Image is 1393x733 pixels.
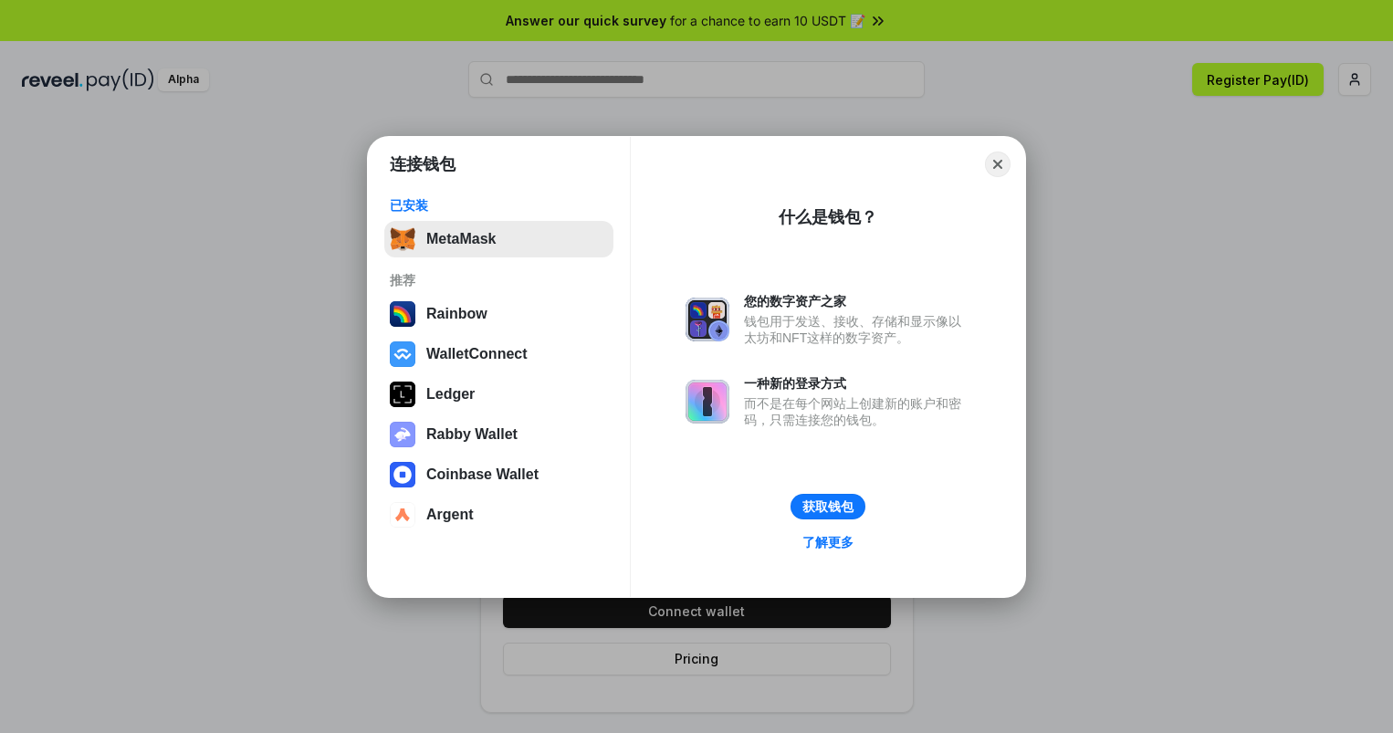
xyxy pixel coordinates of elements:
button: Ledger [384,376,613,413]
div: 一种新的登录方式 [744,375,970,392]
div: Rabby Wallet [426,426,518,443]
button: 获取钱包 [791,494,865,519]
img: svg+xml,%3Csvg%20width%3D%22120%22%20height%3D%22120%22%20viewBox%3D%220%200%20120%20120%22%20fil... [390,301,415,327]
button: WalletConnect [384,336,613,372]
div: MetaMask [426,231,496,247]
div: 了解更多 [802,534,854,550]
div: 推荐 [390,272,608,288]
div: 而不是在每个网站上创建新的账户和密码，只需连接您的钱包。 [744,395,970,428]
img: svg+xml,%3Csvg%20xmlns%3D%22http%3A%2F%2Fwww.w3.org%2F2000%2Fsvg%22%20fill%3D%22none%22%20viewBox... [686,298,729,341]
button: Close [985,152,1011,177]
div: 您的数字资产之家 [744,293,970,309]
img: svg+xml,%3Csvg%20width%3D%2228%22%20height%3D%2228%22%20viewBox%3D%220%200%2028%2028%22%20fill%3D... [390,502,415,528]
img: svg+xml,%3Csvg%20xmlns%3D%22http%3A%2F%2Fwww.w3.org%2F2000%2Fsvg%22%20fill%3D%22none%22%20viewBox... [390,422,415,447]
button: Argent [384,497,613,533]
a: 了解更多 [791,530,864,554]
div: WalletConnect [426,346,528,362]
img: svg+xml,%3Csvg%20xmlns%3D%22http%3A%2F%2Fwww.w3.org%2F2000%2Fsvg%22%20fill%3D%22none%22%20viewBox... [686,380,729,424]
h1: 连接钱包 [390,153,456,175]
div: 什么是钱包？ [779,206,877,228]
button: MetaMask [384,221,613,257]
div: Argent [426,507,474,523]
img: svg+xml,%3Csvg%20width%3D%2228%22%20height%3D%2228%22%20viewBox%3D%220%200%2028%2028%22%20fill%3D... [390,462,415,487]
img: svg+xml,%3Csvg%20width%3D%2228%22%20height%3D%2228%22%20viewBox%3D%220%200%2028%2028%22%20fill%3D... [390,341,415,367]
div: Coinbase Wallet [426,466,539,483]
img: svg+xml,%3Csvg%20xmlns%3D%22http%3A%2F%2Fwww.w3.org%2F2000%2Fsvg%22%20width%3D%2228%22%20height%3... [390,382,415,407]
div: 获取钱包 [802,498,854,515]
img: svg+xml,%3Csvg%20fill%3D%22none%22%20height%3D%2233%22%20viewBox%3D%220%200%2035%2033%22%20width%... [390,226,415,252]
div: Rainbow [426,306,487,322]
button: Rainbow [384,296,613,332]
div: 已安装 [390,197,608,214]
button: Rabby Wallet [384,416,613,453]
button: Coinbase Wallet [384,456,613,493]
div: 钱包用于发送、接收、存储和显示像以太坊和NFT这样的数字资产。 [744,313,970,346]
div: Ledger [426,386,475,403]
